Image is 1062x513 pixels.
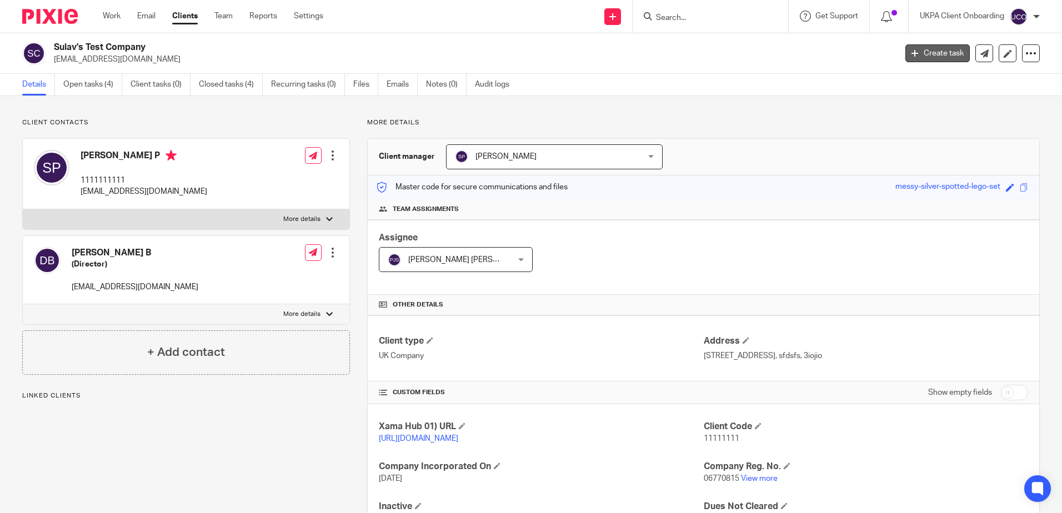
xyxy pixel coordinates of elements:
[81,186,207,197] p: [EMAIL_ADDRESS][DOMAIN_NAME]
[131,74,191,95] a: Client tasks (0)
[387,74,418,95] a: Emails
[54,42,722,53] h2: Sulav's Test Company
[22,74,55,95] a: Details
[63,74,122,95] a: Open tasks (4)
[22,391,350,400] p: Linked clients
[704,461,1028,472] h4: Company Reg. No.
[81,175,207,186] p: 1111111111
[455,150,468,163] img: svg%3E
[72,281,198,293] p: [EMAIL_ADDRESS][DOMAIN_NAME]
[376,182,568,193] p: Master code for secure communications and files
[172,11,198,22] a: Clients
[199,74,263,95] a: Closed tasks (4)
[379,475,402,482] span: [DATE]
[166,150,177,161] i: Primary
[379,421,703,432] h4: Xama Hub 01) URL
[353,74,378,95] a: Files
[214,11,233,22] a: Team
[379,151,435,162] h3: Client manager
[704,435,739,442] span: 11111111
[895,181,1000,194] div: messy-silver-spotted-lego-set
[379,435,458,442] a: [URL][DOMAIN_NAME]
[54,54,889,65] p: [EMAIL_ADDRESS][DOMAIN_NAME]
[815,12,858,20] span: Get Support
[103,11,121,22] a: Work
[704,350,1028,361] p: [STREET_ADDRESS], sfdsfs, 3iojio
[249,11,277,22] a: Reports
[283,215,320,224] p: More details
[22,118,350,127] p: Client contacts
[704,475,739,482] span: 06770815
[379,350,703,361] p: UK Company
[928,387,992,398] label: Show empty fields
[408,256,532,264] span: [PERSON_NAME] [PERSON_NAME]
[81,150,207,164] h4: [PERSON_NAME] P
[294,11,323,22] a: Settings
[34,150,69,185] img: svg%3E
[367,118,1040,127] p: More details
[393,300,443,309] span: Other details
[379,388,703,397] h4: CUSTOM FIELDS
[72,259,198,270] h5: (Director)
[704,335,1028,347] h4: Address
[379,501,703,512] h4: Inactive
[393,205,459,214] span: Team assignments
[475,153,537,160] span: [PERSON_NAME]
[655,13,755,23] input: Search
[34,247,61,274] img: svg%3E
[283,310,320,319] p: More details
[379,461,703,472] h4: Company Incorporated On
[22,42,46,65] img: svg%3E
[22,9,78,24] img: Pixie
[147,344,225,361] h4: + Add contact
[379,233,418,242] span: Assignee
[271,74,345,95] a: Recurring tasks (0)
[1010,8,1028,26] img: svg%3E
[741,475,778,482] a: View more
[379,335,703,347] h4: Client type
[920,11,1004,22] p: UKPA Client Onboarding
[905,44,970,62] a: Create task
[388,253,401,266] img: svg%3E
[704,501,1028,512] h4: Dues Not Cleared
[475,74,518,95] a: Audit logs
[426,74,467,95] a: Notes (0)
[72,247,198,259] h4: [PERSON_NAME] B
[137,11,156,22] a: Email
[704,421,1028,432] h4: Client Code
